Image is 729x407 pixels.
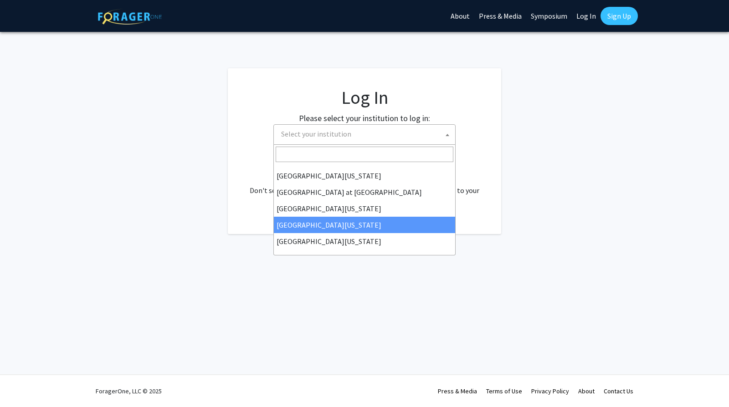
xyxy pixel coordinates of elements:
[274,184,455,200] li: [GEOGRAPHIC_DATA] at [GEOGRAPHIC_DATA]
[274,233,455,249] li: [GEOGRAPHIC_DATA][US_STATE]
[96,375,162,407] div: ForagerOne, LLC © 2025
[246,86,483,108] h1: Log In
[601,7,638,25] a: Sign Up
[299,112,430,124] label: Please select your institution to log in:
[273,124,456,145] span: Select your institution
[98,9,162,25] img: ForagerOne Logo
[281,129,351,138] span: Select your institution
[531,387,569,395] a: Privacy Policy
[274,217,455,233] li: [GEOGRAPHIC_DATA][US_STATE]
[274,168,455,184] li: [GEOGRAPHIC_DATA][US_STATE]
[578,387,595,395] a: About
[438,387,477,395] a: Press & Media
[274,249,455,266] li: [PERSON_NAME][GEOGRAPHIC_DATA]
[7,366,39,400] iframe: Chat
[246,163,483,207] div: No account? . Don't see your institution? about bringing ForagerOne to your institution.
[486,387,522,395] a: Terms of Use
[277,125,455,143] span: Select your institution
[274,200,455,217] li: [GEOGRAPHIC_DATA][US_STATE]
[604,387,633,395] a: Contact Us
[276,147,453,162] input: Search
